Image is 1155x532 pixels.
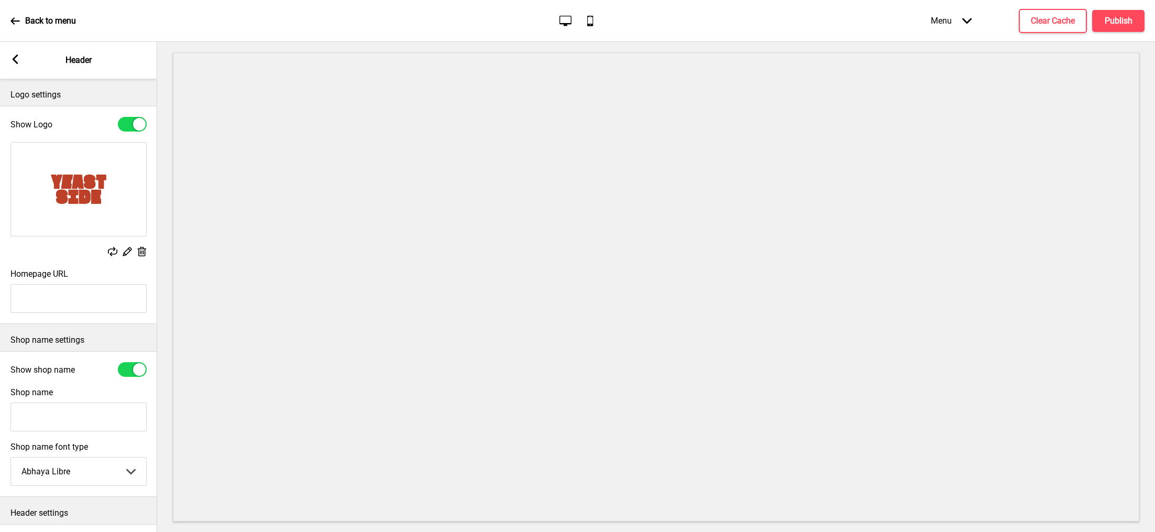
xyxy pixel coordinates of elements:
h4: Publish [1105,15,1132,27]
a: Back to menu [10,7,76,35]
button: Clear Cache [1019,9,1087,33]
p: Header [65,55,92,66]
div: Menu [920,5,982,36]
label: Shop name [10,387,53,397]
label: Shop name font type [10,442,147,452]
p: Logo settings [10,89,147,101]
p: Header settings [10,507,147,519]
img: Image [11,143,146,236]
label: Show shop name [10,365,75,375]
p: Back to menu [25,15,76,27]
button: Publish [1092,10,1145,32]
label: Homepage URL [10,269,68,279]
label: Show Logo [10,120,52,129]
p: Shop name settings [10,334,147,346]
h4: Clear Cache [1031,15,1075,27]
